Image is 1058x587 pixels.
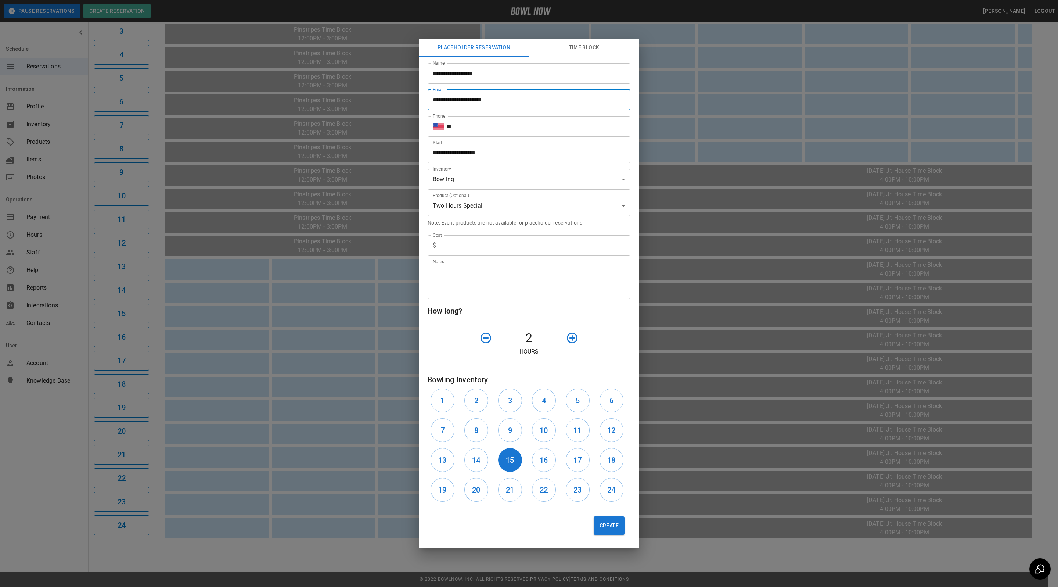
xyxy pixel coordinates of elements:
[542,395,546,407] h6: 4
[566,448,590,472] button: 17
[431,418,454,442] button: 7
[495,330,563,346] h4: 2
[431,389,454,412] button: 1
[428,305,630,317] h6: How long?
[428,143,625,163] input: Choose date, selected date is Sep 23, 2025
[433,139,442,146] label: Start
[498,448,522,472] button: 15
[431,448,454,472] button: 13
[532,478,556,502] button: 22
[529,39,639,57] button: Time Block
[540,425,548,436] h6: 10
[464,389,488,412] button: 2
[532,418,556,442] button: 10
[474,425,478,436] h6: 8
[600,418,623,442] button: 12
[498,389,522,412] button: 3
[474,395,478,407] h6: 2
[609,395,613,407] h6: 6
[508,425,512,436] h6: 9
[576,395,580,407] h6: 5
[600,448,623,472] button: 18
[573,484,582,496] h6: 23
[464,448,488,472] button: 14
[464,418,488,442] button: 8
[607,484,615,496] h6: 24
[540,454,548,466] h6: 16
[566,478,590,502] button: 23
[440,425,445,436] h6: 7
[573,454,582,466] h6: 17
[594,516,625,535] button: Create
[419,39,529,57] button: Placeholder Reservation
[431,478,454,502] button: 19
[428,196,630,216] div: Two Hours Special
[438,454,446,466] h6: 13
[532,448,556,472] button: 16
[573,425,582,436] h6: 11
[428,169,630,190] div: Bowling
[566,389,590,412] button: 5
[506,454,514,466] h6: 15
[540,484,548,496] h6: 22
[506,484,514,496] h6: 21
[428,347,630,356] p: Hours
[464,478,488,502] button: 20
[532,389,556,412] button: 4
[600,478,623,502] button: 24
[433,241,436,250] p: $
[498,478,522,502] button: 21
[508,395,512,407] h6: 3
[433,113,445,119] label: Phone
[566,418,590,442] button: 11
[433,121,444,132] button: Select country
[607,454,615,466] h6: 18
[607,425,615,436] h6: 12
[472,484,480,496] h6: 20
[600,389,623,412] button: 6
[428,219,630,226] p: Note: Event products are not available for placeholder reservations
[438,484,446,496] h6: 19
[428,374,630,386] h6: Bowling Inventory
[498,418,522,442] button: 9
[440,395,445,407] h6: 1
[472,454,480,466] h6: 14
